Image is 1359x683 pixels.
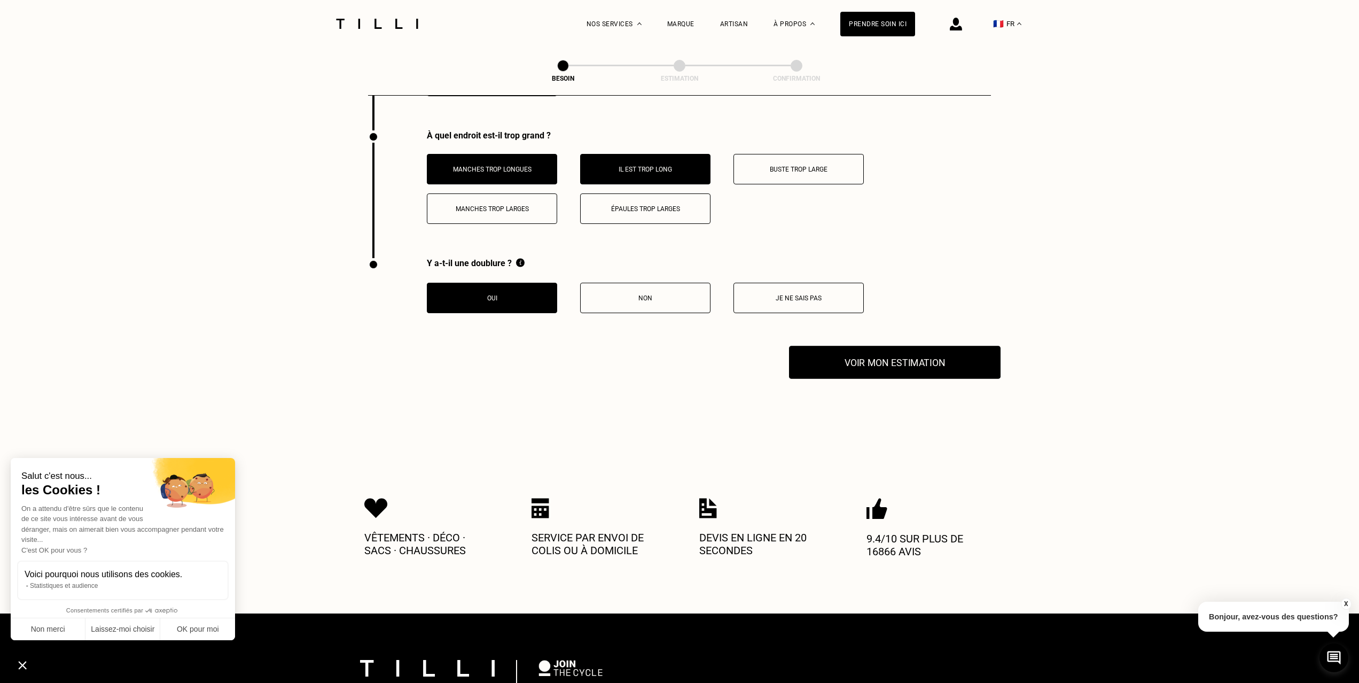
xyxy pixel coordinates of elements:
p: Devis en ligne en 20 secondes [699,531,827,557]
p: Service par envoi de colis ou à domicile [532,531,660,557]
p: Oui [433,294,551,302]
img: logo Join The Cycle [538,660,603,676]
button: Je ne sais pas [733,283,864,313]
p: Manches trop longues [433,166,551,173]
div: Besoin [510,75,616,82]
button: Oui [427,283,557,313]
p: 9.4/10 sur plus de 16866 avis [866,532,995,558]
img: Menu déroulant [637,22,642,25]
p: Épaules trop larges [586,205,705,213]
p: Vêtements · Déco · Sacs · Chaussures [364,531,493,557]
button: Voir mon estimation [789,346,1001,379]
p: Non [586,294,705,302]
button: Il est trop long [580,154,710,184]
a: Artisan [720,20,748,28]
p: Je ne sais pas [739,294,858,302]
button: Épaules trop larges [580,193,710,224]
span: 🇫🇷 [993,19,1004,29]
div: Confirmation [743,75,850,82]
img: icône connexion [950,18,962,30]
img: logo Tilli [360,660,495,677]
div: Estimation [626,75,733,82]
img: Icon [699,498,717,518]
button: Manches trop larges [427,193,557,224]
img: Icon [364,498,388,518]
p: Manches trop larges [433,205,551,213]
div: Y a-t-il une doublure ? [427,258,864,269]
button: Manches trop longues [427,154,557,184]
img: Icon [532,498,549,518]
div: À quel endroit est-il trop grand ? [427,130,991,141]
p: Buste trop large [739,166,858,173]
img: Icon [866,498,887,519]
button: Non [580,283,710,313]
button: X [1340,598,1351,610]
p: Bonjour, avez-vous des questions? [1198,602,1349,632]
img: Menu déroulant à propos [810,22,815,25]
img: Information [516,258,525,267]
img: menu déroulant [1017,22,1021,25]
button: Buste trop large [733,154,864,184]
a: Prendre soin ici [840,12,915,36]
a: Marque [667,20,694,28]
img: Logo du service de couturière Tilli [332,19,422,29]
p: Il est trop long [586,166,705,173]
